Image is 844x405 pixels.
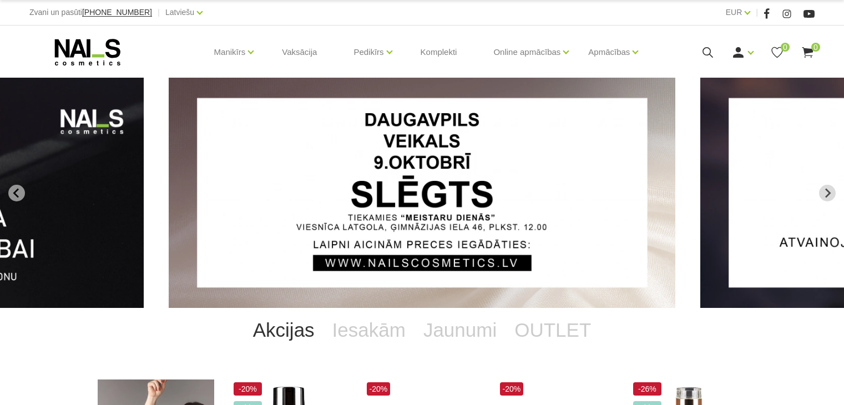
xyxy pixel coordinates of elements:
a: Akcijas [244,308,324,352]
span: -26% [633,382,662,396]
span: -20% [234,382,262,396]
span: -20% [367,382,391,396]
span: 0 [781,43,790,52]
span: | [756,6,758,19]
a: Manikīrs [214,30,246,74]
a: Latviešu [165,6,194,19]
a: Komplekti [412,26,466,79]
button: Go to last slide [8,185,25,201]
a: Vaksācija [273,26,326,79]
a: Pedikīrs [353,30,383,74]
button: Next slide [819,185,836,201]
div: Zvani un pasūti [29,6,152,19]
a: Iesakām [324,308,415,352]
span: 0 [811,43,820,52]
a: Jaunumi [415,308,506,352]
a: 0 [770,45,784,59]
a: OUTLET [506,308,600,352]
span: | [158,6,160,19]
a: [PHONE_NUMBER] [82,8,152,17]
li: 1 of 13 [169,78,675,308]
a: Apmācības [588,30,630,74]
a: Online apmācības [493,30,560,74]
a: EUR [726,6,742,19]
span: -20% [500,382,524,396]
a: 0 [801,45,815,59]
